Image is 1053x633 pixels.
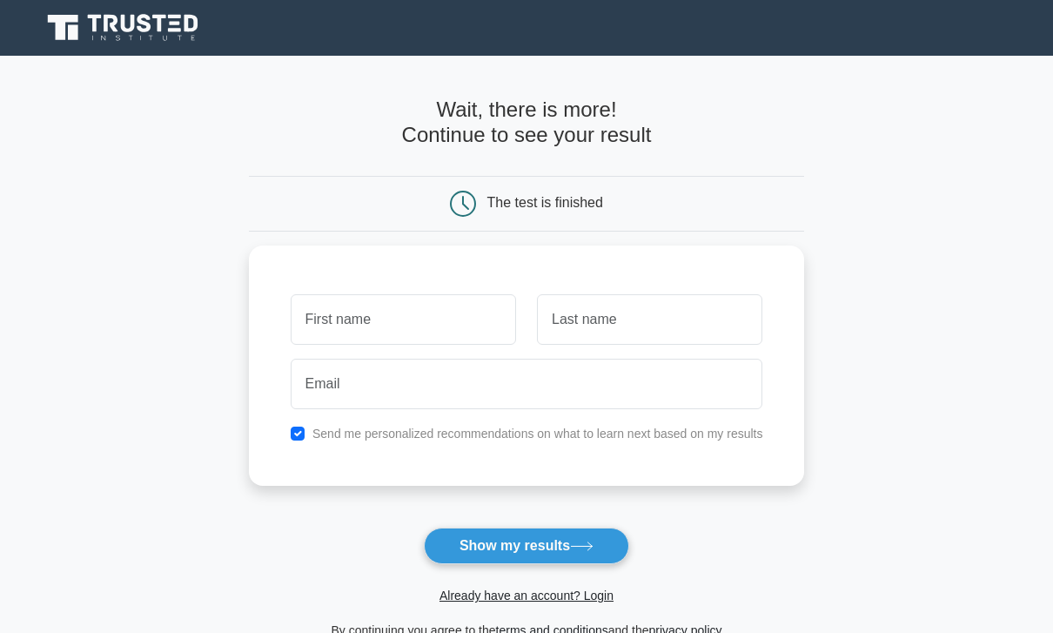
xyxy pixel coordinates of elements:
[424,528,629,564] button: Show my results
[291,359,763,409] input: Email
[291,294,516,345] input: First name
[312,427,763,441] label: Send me personalized recommendations on what to learn next based on my results
[439,589,614,603] a: Already have an account? Login
[249,98,805,148] h4: Wait, there is more! Continue to see your result
[487,195,603,210] div: The test is finished
[537,294,762,345] input: Last name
